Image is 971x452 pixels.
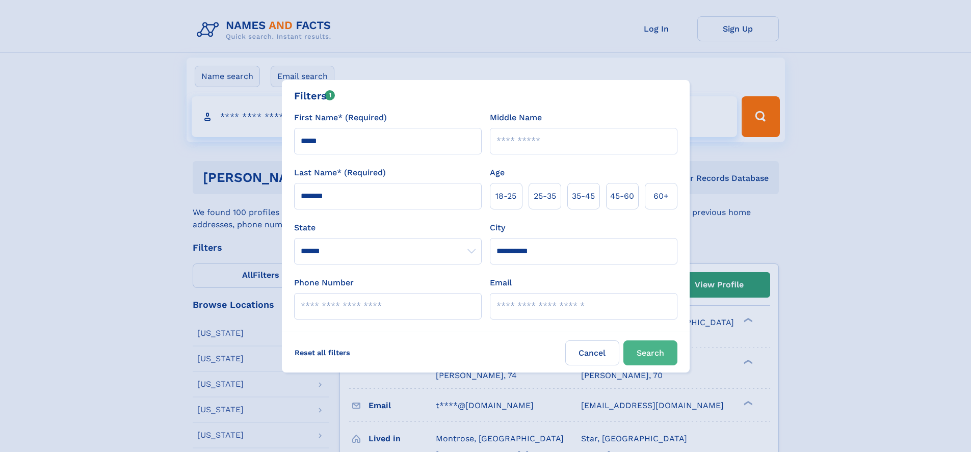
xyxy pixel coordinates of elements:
label: Reset all filters [288,340,357,365]
span: 45‑60 [610,190,634,202]
label: Cancel [565,340,619,365]
label: Last Name* (Required) [294,167,386,179]
span: 18‑25 [495,190,516,202]
label: Middle Name [490,112,542,124]
label: Email [490,277,512,289]
label: City [490,222,505,234]
label: State [294,222,482,234]
span: 35‑45 [572,190,595,202]
label: First Name* (Required) [294,112,387,124]
div: Filters [294,88,335,103]
button: Search [623,340,677,365]
label: Age [490,167,505,179]
span: 60+ [653,190,669,202]
label: Phone Number [294,277,354,289]
span: 25‑35 [534,190,556,202]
